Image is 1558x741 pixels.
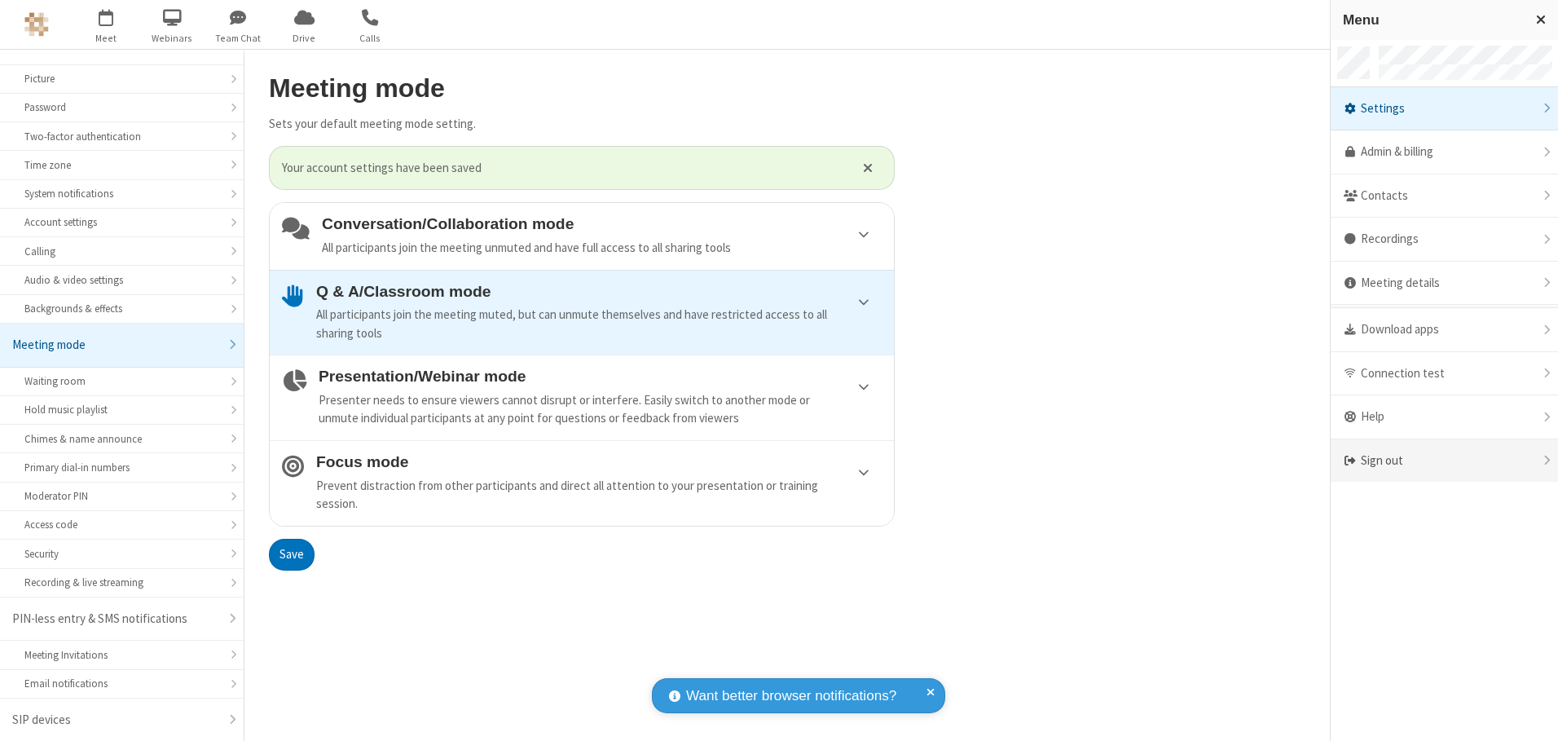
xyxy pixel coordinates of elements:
[12,711,219,730] div: SIP devices
[1331,130,1558,174] a: Admin & billing
[1331,218,1558,262] div: Recordings
[282,159,843,178] span: Your account settings have been saved
[24,214,219,230] div: Account settings
[12,336,219,355] div: Meeting mode
[76,31,137,46] span: Meet
[24,676,219,691] div: Email notifications
[319,368,882,385] h4: Presentation/Webinar mode
[1331,262,1558,306] div: Meeting details
[24,272,219,288] div: Audio & video settings
[316,453,882,470] h4: Focus mode
[1331,308,1558,352] div: Download apps
[24,157,219,173] div: Time zone
[12,610,219,629] div: PIN-less entry & SMS notifications
[1331,174,1558,218] div: Contacts
[24,301,219,316] div: Backgrounds & effects
[1331,395,1558,439] div: Help
[24,460,219,475] div: Primary dial-in numbers
[316,283,882,300] h4: Q & A/Classroom mode
[24,431,219,447] div: Chimes & name announce
[269,539,315,571] button: Save
[24,186,219,201] div: System notifications
[1331,439,1558,483] div: Sign out
[24,373,219,389] div: Waiting room
[269,115,895,134] p: Sets your default meeting mode setting.
[855,156,882,180] button: Close alert
[24,402,219,417] div: Hold music playlist
[24,517,219,532] div: Access code
[274,31,335,46] span: Drive
[1343,12,1521,28] h3: Menu
[269,74,895,103] h2: Meeting mode
[24,71,219,86] div: Picture
[322,239,882,258] div: All participants join the meeting unmuted and have full access to all sharing tools
[316,477,882,514] div: Prevent distraction from other participants and direct all attention to your presentation or trai...
[24,488,219,504] div: Moderator PIN
[142,31,203,46] span: Webinars
[24,546,219,562] div: Security
[24,129,219,144] div: Two-factor authentication
[340,31,401,46] span: Calls
[319,391,882,428] div: Presenter needs to ensure viewers cannot disrupt or interfere. Easily switch to another mode or u...
[24,575,219,590] div: Recording & live streaming
[208,31,269,46] span: Team Chat
[1331,352,1558,396] div: Connection test
[24,244,219,259] div: Calling
[24,99,219,115] div: Password
[24,647,219,663] div: Meeting Invitations
[1331,87,1558,131] div: Settings
[24,12,49,37] img: QA Selenium DO NOT DELETE OR CHANGE
[316,306,882,342] div: All participants join the meeting muted, but can unmute themselves and have restricted access to ...
[322,215,882,232] h4: Conversation/Collaboration mode
[686,686,896,707] span: Want better browser notifications?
